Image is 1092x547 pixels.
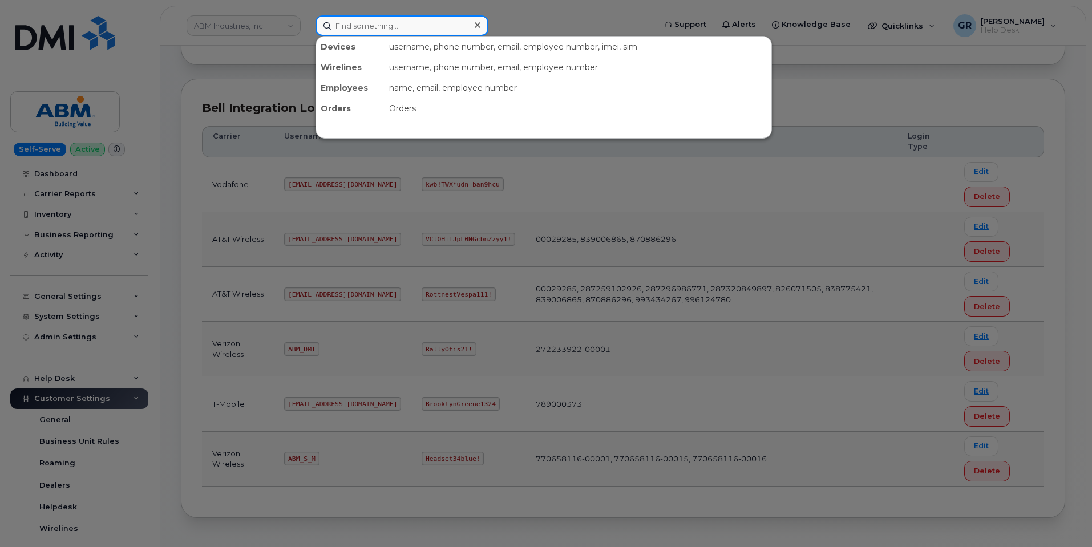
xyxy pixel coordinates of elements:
[316,57,385,78] div: Wirelines
[316,37,385,57] div: Devices
[316,98,385,119] div: Orders
[316,78,385,98] div: Employees
[385,78,771,98] div: name, email, employee number
[316,15,488,36] input: Find something...
[385,57,771,78] div: username, phone number, email, employee number
[385,98,771,119] div: Orders
[385,37,771,57] div: username, phone number, email, employee number, imei, sim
